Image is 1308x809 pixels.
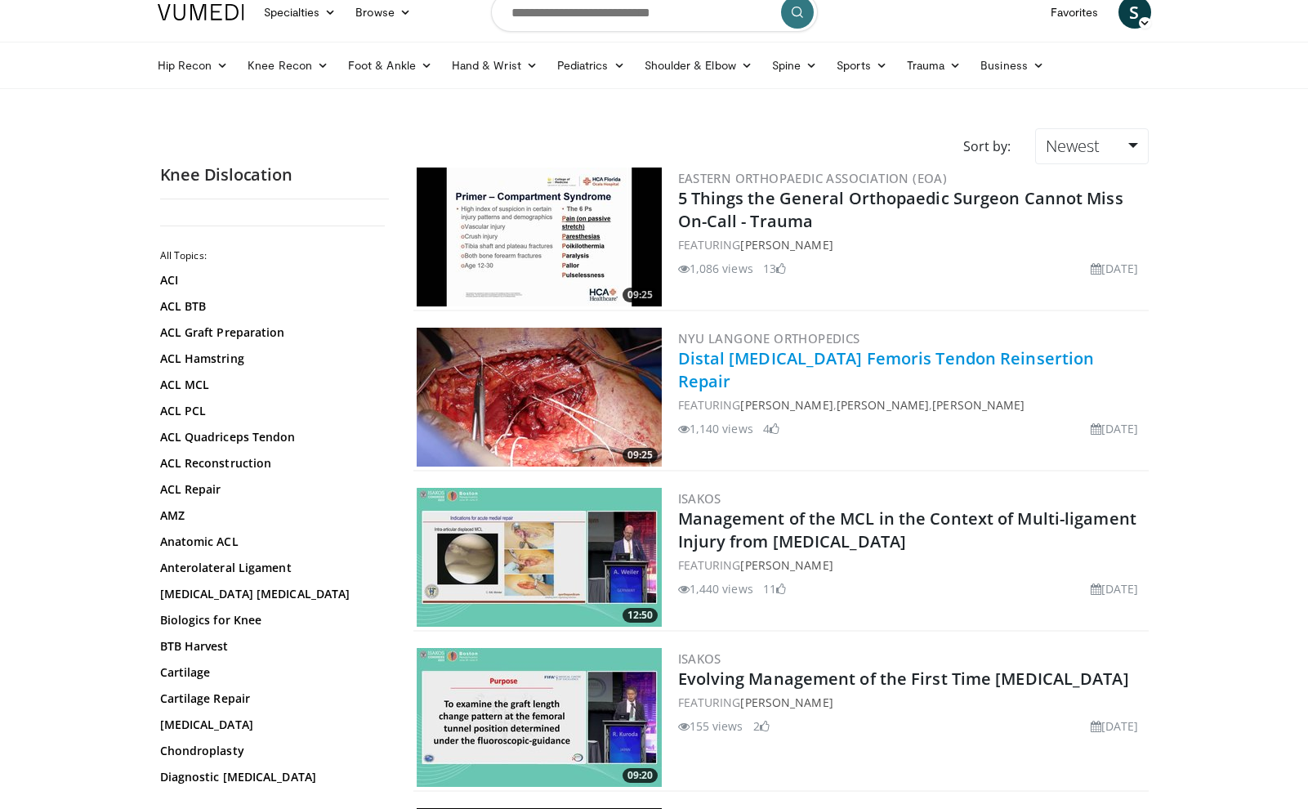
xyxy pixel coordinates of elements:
a: Sports [827,49,897,82]
a: Pediatrics [547,49,635,82]
li: 1,440 views [678,580,753,597]
span: Newest [1046,135,1100,157]
a: Knee Recon [238,49,338,82]
a: 09:20 [417,648,662,787]
a: ACL Graft Preparation [160,324,381,341]
img: VuMedi Logo [158,4,244,20]
a: Diagnostic [MEDICAL_DATA] [160,769,381,785]
a: 12:50 [417,488,662,627]
a: [MEDICAL_DATA] [160,717,381,733]
a: Cartilage [160,664,381,681]
div: Sort by: [951,128,1023,164]
div: FEATURING [678,556,1145,574]
a: 09:25 [417,328,662,467]
div: FEATURING , , [678,396,1145,413]
li: 155 views [678,717,743,735]
a: 09:25 [417,168,662,306]
a: Newest [1035,128,1148,164]
span: 09:20 [623,768,658,783]
a: ACL MCL [160,377,381,393]
li: [DATE] [1091,420,1139,437]
li: 13 [763,260,786,277]
a: ACL Repair [160,481,381,498]
img: 32800c54-b9bb-4709-b766-07230b574f51.300x170_q85_crop-smart_upscale.jpg [417,488,662,627]
h2: Knee Dislocation [160,164,389,185]
li: 1,140 views [678,420,753,437]
a: Distal [MEDICAL_DATA] Femoris Tendon Reinsertion Repair [678,347,1095,392]
div: FEATURING [678,694,1145,711]
a: ISAKOS [678,650,721,667]
a: Cartilage Repair [160,691,381,707]
span: 12:50 [623,608,658,623]
li: [DATE] [1091,717,1139,735]
a: ACL Quadriceps Tendon [160,429,381,445]
a: [PERSON_NAME] [932,397,1025,413]
li: [DATE] [1091,260,1139,277]
li: 4 [763,420,779,437]
a: Anatomic ACL [160,534,381,550]
a: [PERSON_NAME] [740,237,833,253]
li: 2 [753,717,770,735]
img: 0c497feb-67dc-4c25-baef-a931a7e99440.300x170_q85_crop-smart_upscale.jpg [417,168,662,306]
a: Trauma [897,49,971,82]
a: [PERSON_NAME] [740,695,833,710]
h2: All Topics: [160,249,385,262]
a: NYU Langone Orthopedics [678,330,860,346]
img: 4075f120-8078-4b2a-8e9d-11b9ecb0890d.jpg.300x170_q85_crop-smart_upscale.jpg [417,328,662,467]
span: 09:25 [623,288,658,302]
a: [PERSON_NAME] [740,557,833,573]
a: [MEDICAL_DATA] [MEDICAL_DATA] [160,586,381,602]
li: 11 [763,580,786,597]
a: Biologics for Knee [160,612,381,628]
a: Eastern Orthopaedic Association (EOA) [678,170,948,186]
li: [DATE] [1091,580,1139,597]
a: Business [971,49,1054,82]
a: ACI [160,272,381,288]
span: 09:25 [623,448,658,463]
a: Evolving Management of the First Time [MEDICAL_DATA] [678,668,1129,690]
a: BTB Harvest [160,638,381,655]
a: Hip Recon [148,49,239,82]
a: [PERSON_NAME] [740,397,833,413]
a: ACL BTB [160,298,381,315]
a: ACL Reconstruction [160,455,381,472]
div: FEATURING [678,236,1145,253]
a: Foot & Ankle [338,49,442,82]
a: Shoulder & Elbow [635,49,762,82]
img: f811a73e-f669-42cb-85a8-3d9259f3771f.300x170_q85_crop-smart_upscale.jpg [417,648,662,787]
a: [PERSON_NAME] [837,397,929,413]
a: Chondroplasty [160,743,381,759]
a: Management of the MCL in the Context of Multi-ligament Injury from [MEDICAL_DATA] [678,507,1136,552]
a: AMZ [160,507,381,524]
a: Anterolateral Ligament [160,560,381,576]
a: ISAKOS [678,490,721,507]
a: ACL PCL [160,403,381,419]
a: Hand & Wrist [442,49,547,82]
a: 5 Things the General Orthopaedic Surgeon Cannot Miss On-Call - Trauma [678,187,1123,232]
a: Spine [762,49,827,82]
a: ACL Hamstring [160,351,381,367]
li: 1,086 views [678,260,753,277]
